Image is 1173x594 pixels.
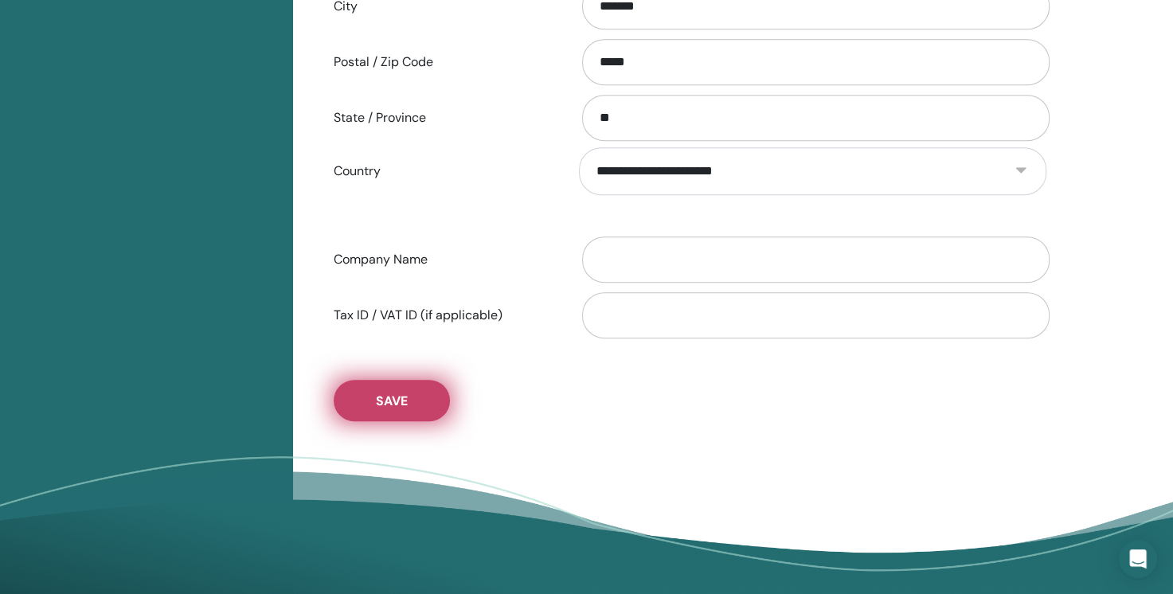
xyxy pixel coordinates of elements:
[376,393,408,409] span: Save
[334,380,450,421] button: Save
[322,156,567,186] label: Country
[322,300,567,330] label: Tax ID / VAT ID (if applicable)
[322,47,567,77] label: Postal / Zip Code
[322,244,567,275] label: Company Name
[1119,540,1157,578] div: Open Intercom Messenger
[322,103,567,133] label: State / Province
